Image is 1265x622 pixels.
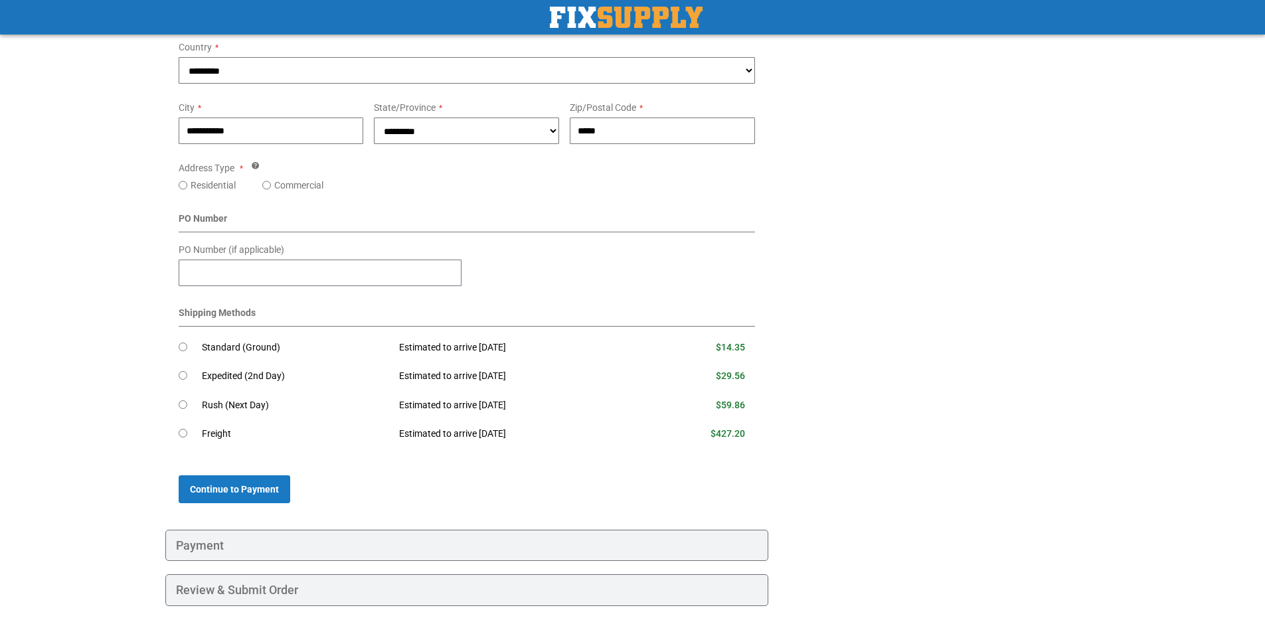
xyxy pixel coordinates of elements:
[179,102,195,113] span: City
[202,391,390,420] td: Rush (Next Day)
[191,179,236,192] label: Residential
[389,333,645,362] td: Estimated to arrive [DATE]
[202,420,390,449] td: Freight
[179,306,756,327] div: Shipping Methods
[165,574,769,606] div: Review & Submit Order
[179,475,290,503] button: Continue to Payment
[389,420,645,449] td: Estimated to arrive [DATE]
[202,333,390,362] td: Standard (Ground)
[711,428,745,439] span: $427.20
[179,42,212,52] span: Country
[570,102,636,113] span: Zip/Postal Code
[179,212,756,232] div: PO Number
[179,163,234,173] span: Address Type
[190,484,279,495] span: Continue to Payment
[165,530,769,562] div: Payment
[202,362,390,391] td: Expedited (2nd Day)
[274,179,323,192] label: Commercial
[716,370,745,381] span: $29.56
[550,7,703,28] img: Fix Industrial Supply
[550,7,703,28] a: store logo
[389,362,645,391] td: Estimated to arrive [DATE]
[716,400,745,410] span: $59.86
[179,244,284,255] span: PO Number (if applicable)
[374,102,436,113] span: State/Province
[389,391,645,420] td: Estimated to arrive [DATE]
[716,342,745,352] span: $14.35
